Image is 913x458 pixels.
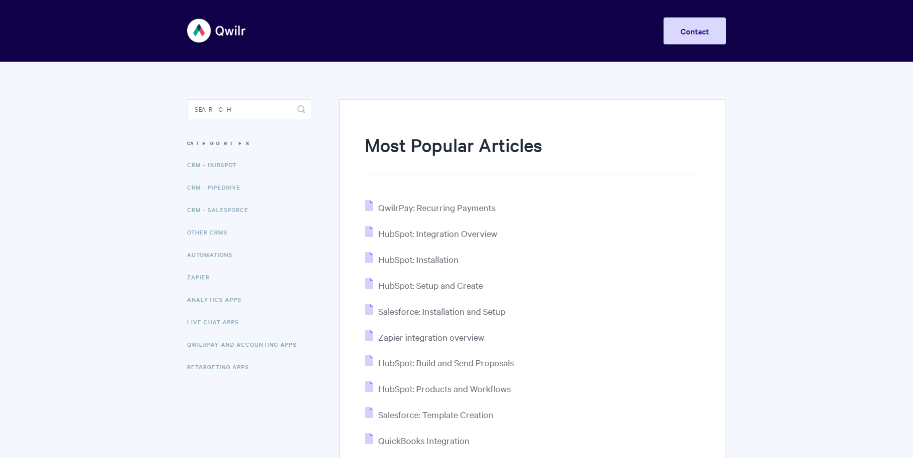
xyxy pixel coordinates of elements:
a: Other CRMs [187,222,235,242]
a: Zapier integration overview [365,331,484,343]
span: Salesforce: Template Creation [378,409,493,420]
span: Salesforce: Installation and Setup [378,305,505,317]
span: HubSpot: Installation [378,253,458,265]
a: Contact [664,17,726,44]
a: Salesforce: Installation and Setup [365,305,505,317]
a: Salesforce: Template Creation [365,409,493,420]
a: QwilrPay: Recurring Payments [365,202,495,213]
span: QwilrPay: Recurring Payments [378,202,495,213]
a: CRM - Salesforce [187,200,256,220]
a: Zapier [187,267,217,287]
a: Retargeting Apps [187,357,256,377]
span: HubSpot: Products and Workflows [378,383,511,394]
span: HubSpot: Build and Send Proposals [378,357,514,368]
span: HubSpot: Integration Overview [378,228,497,239]
a: Live Chat Apps [187,312,246,332]
a: HubSpot: Installation [365,253,458,265]
a: HubSpot: Products and Workflows [365,383,511,394]
a: HubSpot: Build and Send Proposals [365,357,514,368]
a: HubSpot: Integration Overview [365,228,497,239]
a: Automations [187,244,240,264]
span: QuickBooks Integration [378,435,469,446]
a: CRM - HubSpot [187,155,244,175]
a: Analytics Apps [187,289,249,309]
span: HubSpot: Setup and Create [378,279,483,291]
h1: Most Popular Articles [365,132,700,175]
h3: Categories [187,134,311,152]
img: Qwilr Help Center [187,12,246,49]
input: Search [187,99,311,119]
a: QuickBooks Integration [365,435,469,446]
span: Zapier integration overview [378,331,484,343]
a: HubSpot: Setup and Create [365,279,483,291]
a: CRM - Pipedrive [187,177,248,197]
a: QwilrPay and Accounting Apps [187,334,304,354]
